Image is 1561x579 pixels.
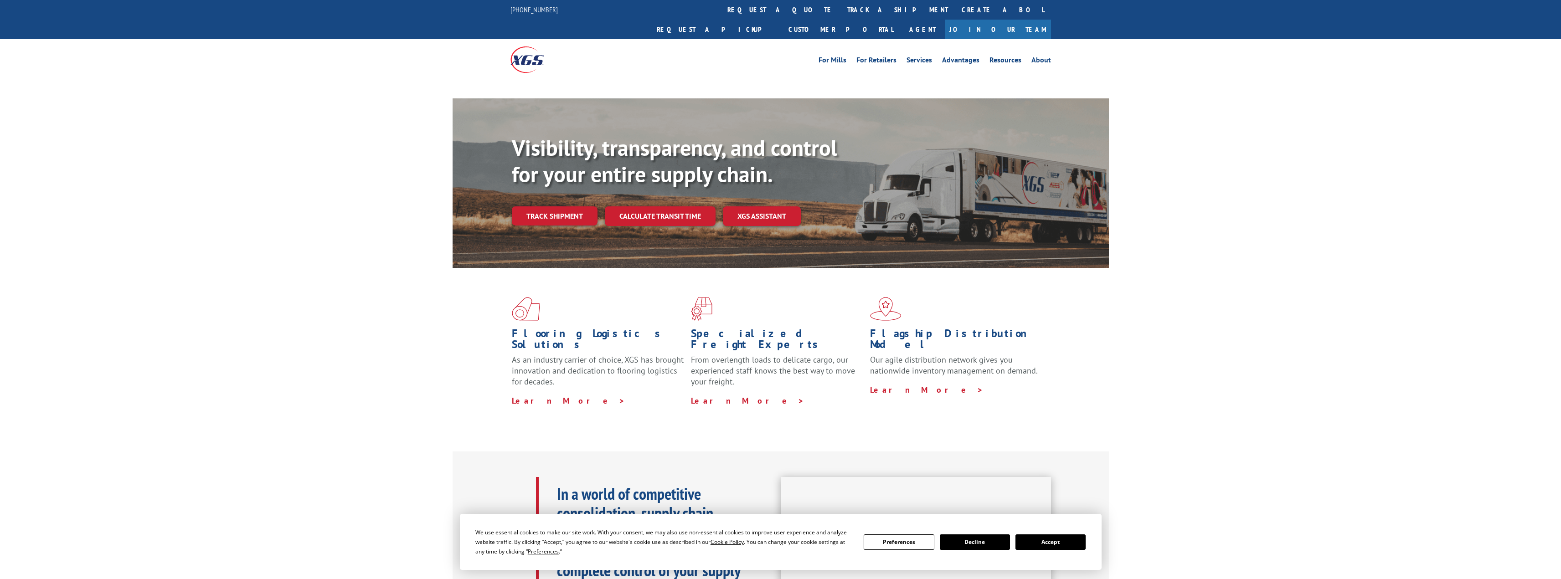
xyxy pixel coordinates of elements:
a: About [1031,56,1051,67]
a: Request a pickup [650,20,782,39]
p: From overlength loads to delicate cargo, our experienced staff knows the best way to move your fr... [691,354,863,395]
button: Accept [1015,534,1086,550]
a: Customer Portal [782,20,900,39]
a: XGS ASSISTANT [723,206,801,226]
a: Resources [989,56,1021,67]
h1: Flooring Logistics Solutions [512,328,684,354]
img: xgs-icon-focused-on-flooring-red [691,297,712,321]
h1: Specialized Freight Experts [691,328,863,354]
img: xgs-icon-flagship-distribution-model-red [870,297,902,321]
a: For Retailers [856,56,896,67]
span: Cookie Policy [711,538,744,546]
b: Visibility, transparency, and control for your entire supply chain. [512,133,837,188]
img: xgs-icon-total-supply-chain-intelligence-red [512,297,540,321]
a: Learn More > [512,395,625,406]
a: Advantages [942,56,979,67]
a: Learn More > [691,395,804,406]
span: Preferences [528,548,559,555]
div: Cookie Consent Prompt [460,514,1102,570]
a: Join Our Team [945,20,1051,39]
a: Services [907,56,932,67]
span: Our agile distribution network gives you nationwide inventory management on demand. [870,354,1038,376]
span: As an industry carrier of choice, XGS has brought innovation and dedication to flooring logistics... [512,354,684,387]
a: Learn More > [870,384,984,395]
a: Calculate transit time [605,206,716,226]
a: Agent [900,20,945,39]
a: Track shipment [512,206,598,225]
button: Decline [940,534,1010,550]
a: For Mills [819,56,846,67]
h1: Flagship Distribution Model [870,328,1042,354]
div: We use essential cookies to make our site work. With your consent, we may also use non-essential ... [475,528,853,556]
button: Preferences [864,534,934,550]
a: [PHONE_NUMBER] [510,5,558,14]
